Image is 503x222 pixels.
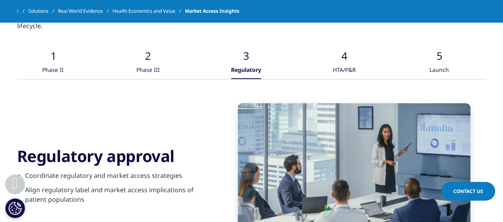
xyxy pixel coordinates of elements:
div: Regulatory [231,62,261,79]
button: Regulatory [230,37,261,79]
button: Cookie Settings [5,198,25,218]
h3: Regulatory approval [17,146,210,166]
button: HTA/P&R [331,37,356,79]
a: Health Economics and Value [113,4,185,18]
a: Real World Evidence [58,4,113,18]
div: HTA/P&R [333,62,356,79]
button: Launch [426,37,451,79]
a: Contact Us [441,182,495,201]
div: Phase III [136,62,160,79]
li: Coordinate regulatory and market access strategies [25,171,210,185]
button: Phase II [40,37,65,79]
a: Solutions [28,4,58,18]
div: Launch [429,62,449,79]
button: Phase III [135,37,160,79]
span: Contact Us [453,188,483,195]
li: Align regulatory label and market access implications of patient populations [25,185,210,209]
div: Phase II [42,62,64,79]
span: Market Access Insights [185,4,239,18]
